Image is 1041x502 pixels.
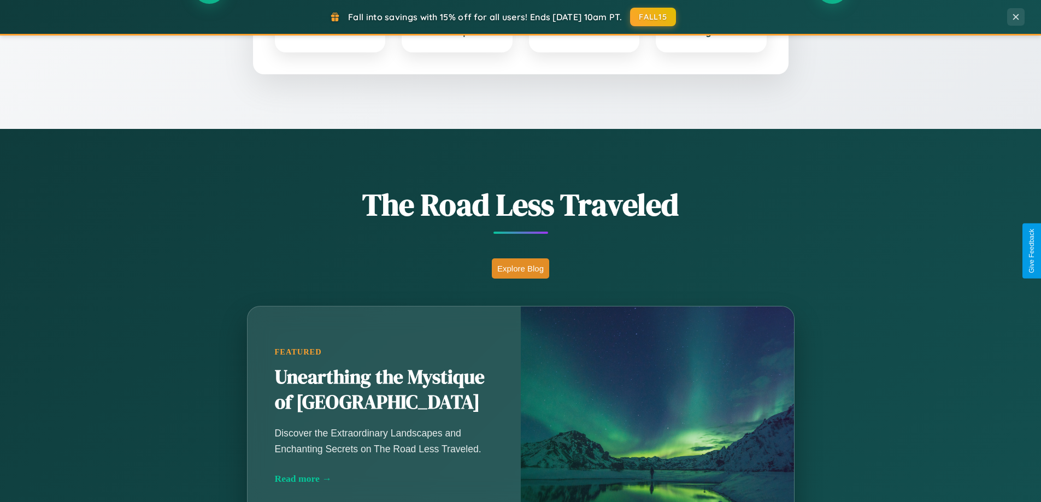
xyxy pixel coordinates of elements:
p: Discover the Extraordinary Landscapes and Enchanting Secrets on The Road Less Traveled. [275,426,493,456]
h1: The Road Less Traveled [193,184,849,226]
div: Give Feedback [1028,229,1036,273]
h2: Unearthing the Mystique of [GEOGRAPHIC_DATA] [275,365,493,415]
span: Fall into savings with 15% off for all users! Ends [DATE] 10am PT. [348,11,622,22]
button: FALL15 [630,8,676,26]
div: Featured [275,347,493,357]
button: Explore Blog [492,258,549,279]
div: Read more → [275,473,493,485]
